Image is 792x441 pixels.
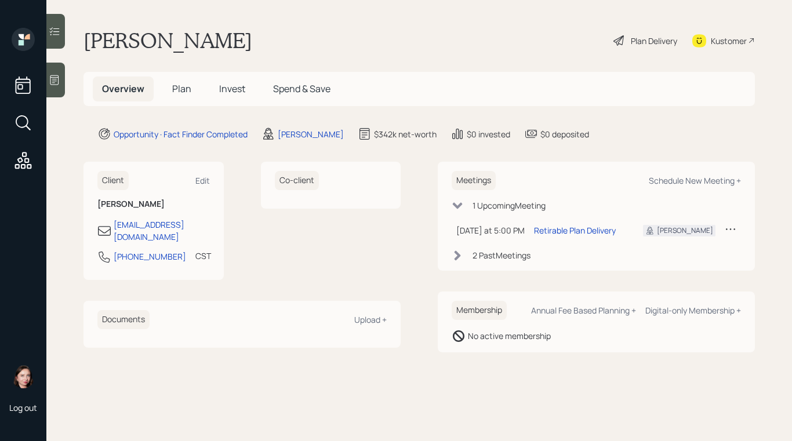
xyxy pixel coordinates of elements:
div: [PERSON_NAME] [657,225,713,236]
div: No active membership [468,330,551,342]
div: Edit [195,175,210,186]
h6: Meetings [452,171,496,190]
h6: Documents [97,310,150,329]
div: $342k net-worth [374,128,437,140]
h6: Client [97,171,129,190]
div: [EMAIL_ADDRESS][DOMAIN_NAME] [114,218,210,243]
span: Spend & Save [273,82,330,95]
div: $0 deposited [540,128,589,140]
div: Log out [9,402,37,413]
img: aleksandra-headshot.png [12,365,35,388]
div: [PHONE_NUMBER] [114,250,186,263]
div: [DATE] at 5:00 PM [456,224,525,236]
div: 2 Past Meeting s [473,249,531,261]
span: Overview [102,82,144,95]
div: Upload + [354,314,387,325]
span: Invest [219,82,245,95]
h6: [PERSON_NAME] [97,199,210,209]
div: $0 invested [467,128,510,140]
div: Annual Fee Based Planning + [531,305,636,316]
h1: [PERSON_NAME] [83,28,252,53]
div: [PERSON_NAME] [278,128,344,140]
div: Retirable Plan Delivery [534,224,616,236]
div: Schedule New Meeting + [649,175,741,186]
h6: Membership [452,301,507,320]
h6: Co-client [275,171,319,190]
div: CST [195,250,211,262]
div: Opportunity · Fact Finder Completed [114,128,248,140]
span: Plan [172,82,191,95]
div: Kustomer [711,35,747,47]
div: Digital-only Membership + [645,305,741,316]
div: Plan Delivery [631,35,677,47]
div: 1 Upcoming Meeting [473,199,546,212]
